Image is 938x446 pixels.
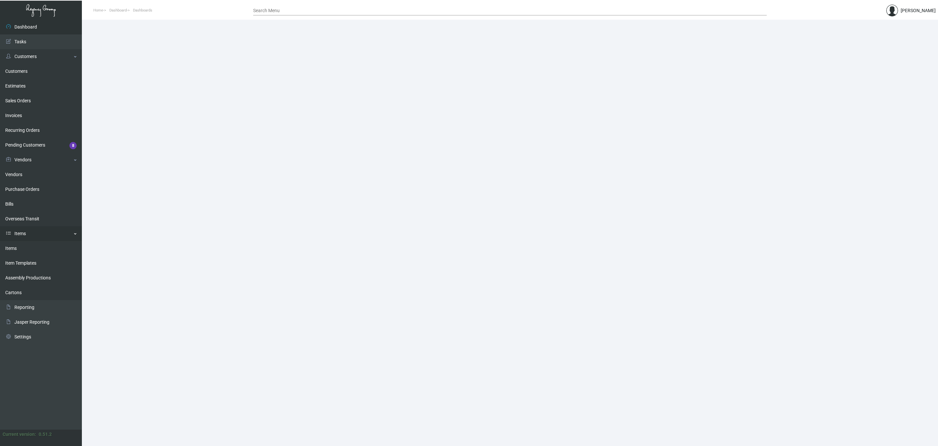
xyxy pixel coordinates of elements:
div: [PERSON_NAME] [901,7,936,14]
img: admin@bootstrapmaster.com [886,5,898,16]
div: Current version: [3,431,36,438]
span: Home [93,8,103,12]
span: Dashboards [133,8,152,12]
div: 0.51.2 [39,431,52,438]
span: Dashboard [109,8,127,12]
